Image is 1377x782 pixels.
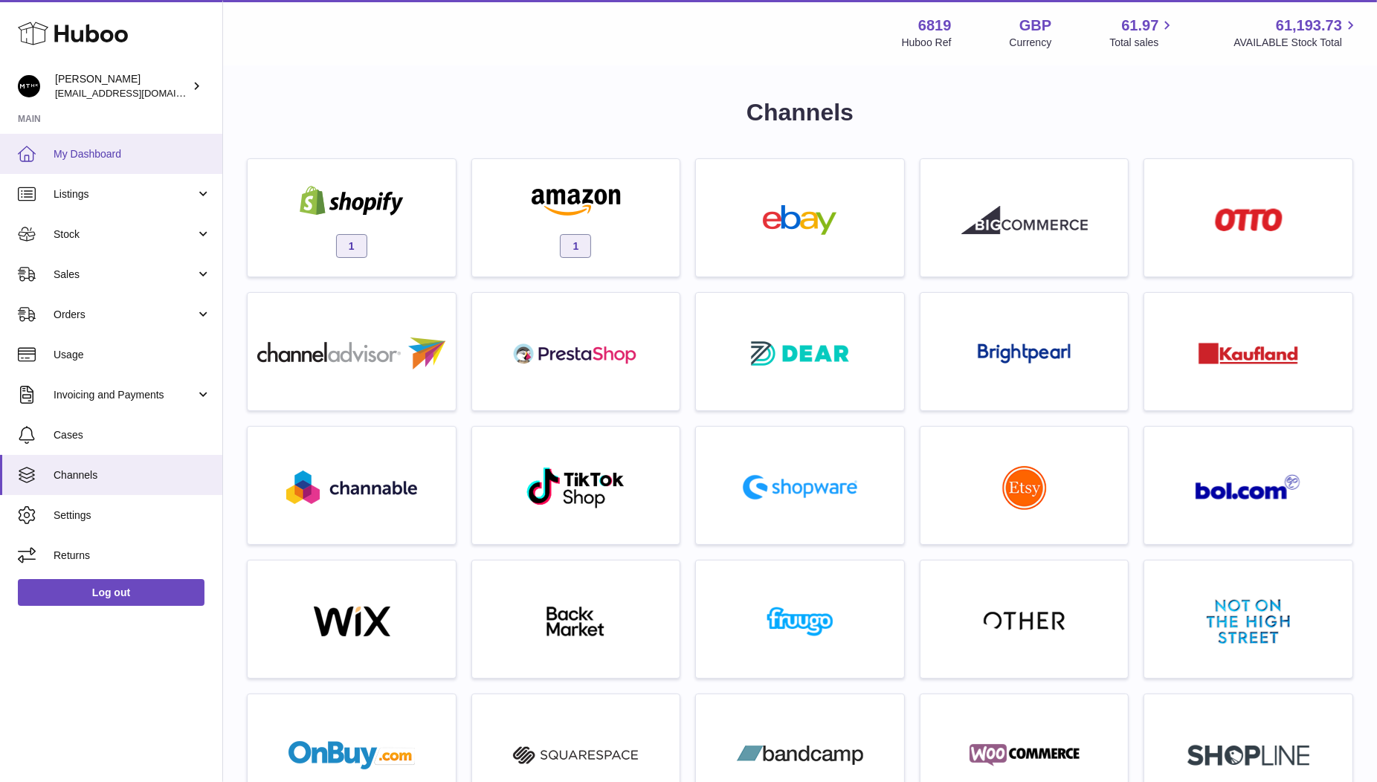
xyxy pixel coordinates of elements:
[737,607,863,636] img: fruugo
[703,568,897,670] a: fruugo
[55,72,189,100] div: [PERSON_NAME]
[54,348,211,362] span: Usage
[247,97,1353,129] h1: Channels
[54,388,196,402] span: Invoicing and Payments
[928,300,1121,403] a: roseta-brightpearl
[480,167,673,269] a: amazon 1
[512,740,639,770] img: squarespace
[526,466,626,509] img: roseta-tiktokshop
[1187,745,1309,766] img: roseta-shopline
[1152,300,1345,403] a: roseta-kaufland
[1010,36,1052,50] div: Currency
[746,337,854,370] img: roseta-dear
[1152,434,1345,537] a: roseta-bol
[1215,208,1283,231] img: roseta-otto
[54,549,211,563] span: Returns
[480,434,673,537] a: roseta-tiktokshop
[512,339,639,369] img: roseta-prestashop
[288,186,415,216] img: shopify
[1207,599,1290,644] img: notonthehighstreet
[255,300,448,403] a: roseta-channel-advisor
[703,300,897,403] a: roseta-dear
[54,268,196,282] span: Sales
[288,740,415,770] img: onbuy
[54,508,211,523] span: Settings
[984,610,1065,633] img: other
[928,167,1121,269] a: roseta-bigcommerce
[1196,474,1301,500] img: roseta-bol
[286,471,417,504] img: roseta-channable
[54,428,211,442] span: Cases
[1109,36,1176,50] span: Total sales
[54,147,211,161] span: My Dashboard
[54,468,211,482] span: Channels
[512,186,639,216] img: amazon
[288,607,415,636] img: wix
[918,16,952,36] strong: 6819
[1152,167,1345,269] a: roseta-otto
[255,167,448,269] a: shopify 1
[480,568,673,670] a: backmarket
[1109,16,1176,50] a: 61.97 Total sales
[54,187,196,201] span: Listings
[961,205,1088,235] img: roseta-bigcommerce
[703,167,897,269] a: ebay
[1276,16,1342,36] span: 61,193.73
[480,300,673,403] a: roseta-prestashop
[255,434,448,537] a: roseta-channable
[902,36,952,50] div: Huboo Ref
[1002,465,1047,510] img: roseta-etsy
[737,205,863,235] img: ebay
[336,234,367,258] span: 1
[255,568,448,670] a: wix
[54,308,196,322] span: Orders
[560,234,591,258] span: 1
[737,469,863,505] img: roseta-shopware
[737,740,863,770] img: bandcamp
[961,740,1088,770] img: woocommerce
[928,434,1121,537] a: roseta-etsy
[55,87,219,99] span: [EMAIL_ADDRESS][DOMAIN_NAME]
[703,434,897,537] a: roseta-shopware
[978,343,1071,364] img: roseta-brightpearl
[18,579,204,606] a: Log out
[1199,343,1298,364] img: roseta-kaufland
[54,227,196,242] span: Stock
[1234,36,1359,50] span: AVAILABLE Stock Total
[257,337,445,369] img: roseta-channel-advisor
[928,568,1121,670] a: other
[18,75,40,97] img: amar@mthk.com
[1234,16,1359,50] a: 61,193.73 AVAILABLE Stock Total
[1152,568,1345,670] a: notonthehighstreet
[1019,16,1051,36] strong: GBP
[512,607,639,636] img: backmarket
[1121,16,1158,36] span: 61.97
